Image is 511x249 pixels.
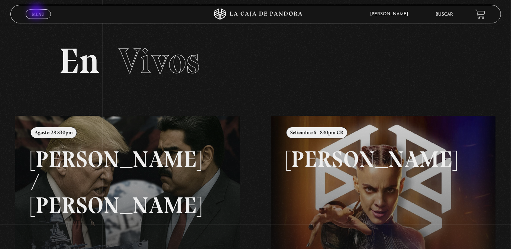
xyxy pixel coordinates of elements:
[436,12,453,17] a: Buscar
[29,18,47,23] span: Cerrar
[367,12,416,16] span: [PERSON_NAME]
[475,9,485,19] a: View your shopping cart
[119,40,200,82] span: Vivos
[59,43,452,79] h2: En
[32,12,44,16] span: Menu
